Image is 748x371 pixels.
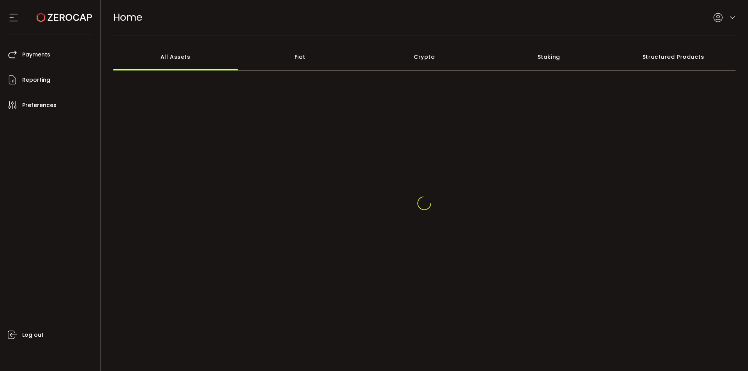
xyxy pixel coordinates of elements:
div: Crypto [362,43,487,70]
div: Fiat [238,43,362,70]
span: Log out [22,329,44,341]
div: Staking [487,43,611,70]
div: Structured Products [611,43,736,70]
span: Reporting [22,74,50,86]
div: All Assets [113,43,238,70]
span: Payments [22,49,50,60]
span: Home [113,11,142,24]
span: Preferences [22,100,56,111]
